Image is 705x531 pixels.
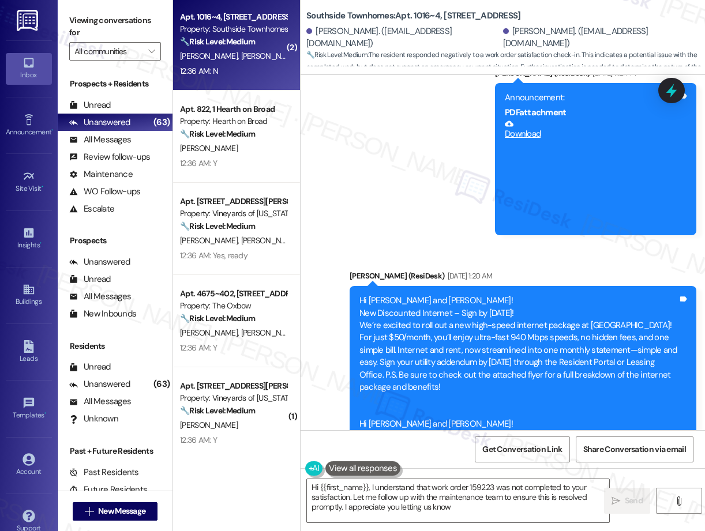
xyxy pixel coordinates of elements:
[359,295,678,529] div: Hi [PERSON_NAME] and [PERSON_NAME]! New Discounted Internet – Sign by [DATE]! We’re excited to ro...
[180,392,287,404] div: Property: Vineyards of [US_STATE][GEOGRAPHIC_DATA]
[306,10,520,22] b: Southside Townhomes: Apt. 1016~4, [STREET_ADDRESS]
[241,51,358,61] span: [PERSON_NAME] [PERSON_NAME]
[180,51,241,61] span: [PERSON_NAME]
[505,107,566,118] b: PDF attachment
[180,435,217,445] div: 12:36 AM: Y
[69,413,118,425] div: Unknown
[69,134,131,146] div: All Messages
[148,47,155,56] i: 
[445,270,493,282] div: [DATE] 1:20 AM
[6,280,52,311] a: Buildings
[69,12,161,42] label: Viewing conversations for
[350,270,696,286] div: [PERSON_NAME] (ResiDesk)
[180,23,287,35] div: Property: Southside Townhomes
[69,396,131,408] div: All Messages
[307,479,609,522] textarea: Hi {{first_name}}, I understand that work order 159223 was not completed to your satisfaction. Le...
[6,450,52,481] a: Account
[604,488,650,514] button: Send
[495,67,696,83] div: [PERSON_NAME] (ResiDesk)
[180,405,255,416] strong: 🔧 Risk Level: Medium
[180,235,241,246] span: [PERSON_NAME]
[306,25,500,50] div: [PERSON_NAME]. ([EMAIL_ADDRESS][DOMAIN_NAME])
[6,223,52,254] a: Insights •
[6,393,52,424] a: Templates •
[475,436,569,462] button: Get Conversation Link
[241,327,302,338] span: [PERSON_NAME]
[612,496,620,506] i: 
[180,158,217,168] div: 12:36 AM: Y
[6,167,52,198] a: Site Visit •
[151,114,172,131] div: (63)
[98,505,145,517] span: New Message
[180,195,287,208] div: Apt. [STREET_ADDRESS][PERSON_NAME]
[6,337,52,368] a: Leads
[69,361,111,373] div: Unread
[625,495,643,507] span: Send
[44,409,46,417] span: •
[180,327,241,338] span: [PERSON_NAME]
[69,273,111,285] div: Unread
[180,143,238,153] span: [PERSON_NAME]
[180,250,247,261] div: 12:36 AM: Yes, ready
[505,140,678,227] iframe: Download https://res.cloudinary.com/residesk/image/upload/v1745248790/wv8wrkezlysffsuckonr.pdf
[85,507,93,516] i: 
[180,115,287,127] div: Property: Hearth on Broad
[58,340,172,352] div: Residents
[180,103,287,115] div: Apt. 822, 1 Hearth on Broad
[505,119,678,140] a: Download
[17,10,40,31] img: ResiDesk Logo
[503,25,697,50] div: [PERSON_NAME]. ([EMAIL_ADDRESS][DOMAIN_NAME])
[180,380,287,392] div: Apt. [STREET_ADDRESS][PERSON_NAME]
[576,436,693,462] button: Share Conversation via email
[40,239,42,247] span: •
[306,50,367,59] strong: 🔧 Risk Level: Medium
[58,78,172,90] div: Prospects + Residents
[180,313,255,323] strong: 🔧 Risk Level: Medium
[180,208,287,220] div: Property: Vineyards of [US_STATE][GEOGRAPHIC_DATA]
[505,92,678,104] div: Announcement:
[180,66,218,76] div: 12:36 AM: N
[74,42,142,61] input: All communities
[6,53,52,84] a: Inbox
[583,443,686,455] span: Share Conversation via email
[674,496,683,506] i: 
[42,183,43,191] span: •
[151,375,172,393] div: (63)
[180,342,217,353] div: 12:36 AM: Y
[69,186,140,198] div: WO Follow-ups
[58,445,172,457] div: Past + Future Residents
[180,420,238,430] span: [PERSON_NAME]
[69,484,147,496] div: Future Residents
[69,151,150,163] div: Review follow-ups
[51,126,53,134] span: •
[69,256,130,268] div: Unanswered
[180,221,255,231] strong: 🔧 Risk Level: Medium
[73,502,158,521] button: New Message
[69,99,111,111] div: Unread
[180,36,255,47] strong: 🔧 Risk Level: Medium
[69,168,133,180] div: Maintenance
[58,235,172,247] div: Prospects
[69,291,131,303] div: All Messages
[69,116,130,129] div: Unanswered
[306,49,705,86] span: : The resident responded negatively to a work order satisfaction check-in. This indicates a poten...
[180,288,287,300] div: Apt. 4675~402, [STREET_ADDRESS]
[69,466,139,479] div: Past Residents
[69,378,130,390] div: Unanswered
[180,11,287,23] div: Apt. 1016~4, [STREET_ADDRESS]
[180,300,287,312] div: Property: The Oxbow
[482,443,562,455] span: Get Conversation Link
[241,235,299,246] span: [PERSON_NAME]
[69,308,136,320] div: New Inbounds
[180,129,255,139] strong: 🔧 Risk Level: Medium
[69,203,114,215] div: Escalate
